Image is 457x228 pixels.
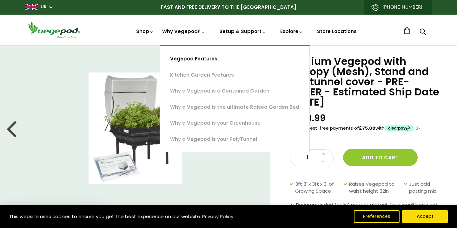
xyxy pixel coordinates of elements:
button: Preferences [354,210,400,223]
button: Add to cart [343,149,418,166]
span: 1 [296,154,318,162]
img: gb_large.png [25,4,38,10]
span: Just add potting mix [409,181,438,195]
a: Why a Vegepod is the ultimate Raised Garden Bed [160,99,309,115]
a: Setup & Support [219,28,266,35]
a: Decrease quantity by 1 [320,158,327,166]
li: Recommended for 1-4 people, perfect for a small backyard or balcony [296,201,441,216]
button: Accept [402,210,448,223]
a: Why a Vegepod is a Contained Garden [160,83,309,99]
a: Shop [136,28,154,35]
span: 3ft 3' x 3ft x 3' of Growing Space [295,181,341,195]
a: Store Locations [317,28,357,35]
a: UK [41,4,47,10]
a: Vegepod Features [160,51,309,67]
a: Increase quantity by 1 [320,150,327,158]
img: Vegepod [25,21,83,39]
span: This website uses cookies to ensure you get the best experience on our website. [9,213,201,220]
a: Why a Vegepod is your PolyTunnel [160,131,309,148]
a: Why Vegepod? [162,28,205,78]
h1: Medium Vegepod with Canopy (Mesh), Stand and Polytunnel cover - PRE-ORDER - Estimated Ship Date [... [288,56,441,107]
a: Why a Vegepod is your Greenhouse [160,115,309,131]
a: Explore [280,28,303,35]
a: Search [420,29,426,36]
span: Raises Vegepod to waist height 32in [349,181,401,195]
a: Privacy Policy (opens in a new tab) [201,211,234,222]
img: Medium Vegepod with Canopy (Mesh), Stand and Polytunnel cover - PRE-ORDER - Estimated Ship Date S... [89,73,182,184]
a: Kitchen Garden Features [160,67,309,83]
